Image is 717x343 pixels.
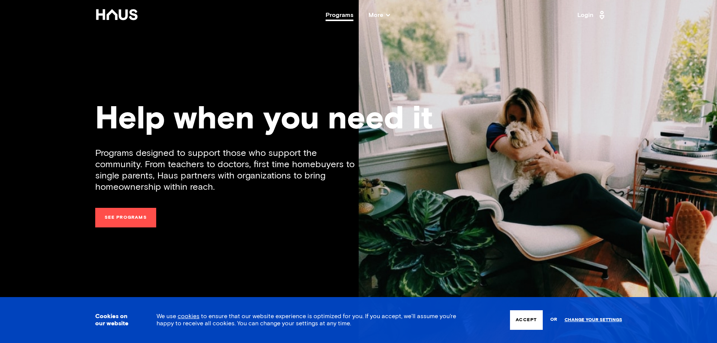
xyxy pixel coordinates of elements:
a: See programs [95,208,156,227]
span: or [550,313,557,326]
div: Programs designed to support those who support the community. From teachers to doctors, first tim... [95,148,359,193]
button: Accept [510,310,542,330]
a: Login [577,9,607,21]
span: We use to ensure that our website experience is optimized for you. If you accept, we’ll assume yo... [157,313,456,326]
h3: Cookies on our website [95,313,138,327]
span: More [368,12,390,18]
div: Help when you need it [95,104,622,136]
a: Programs [326,12,353,18]
a: Change your settings [565,317,622,323]
a: cookies [178,313,199,319]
